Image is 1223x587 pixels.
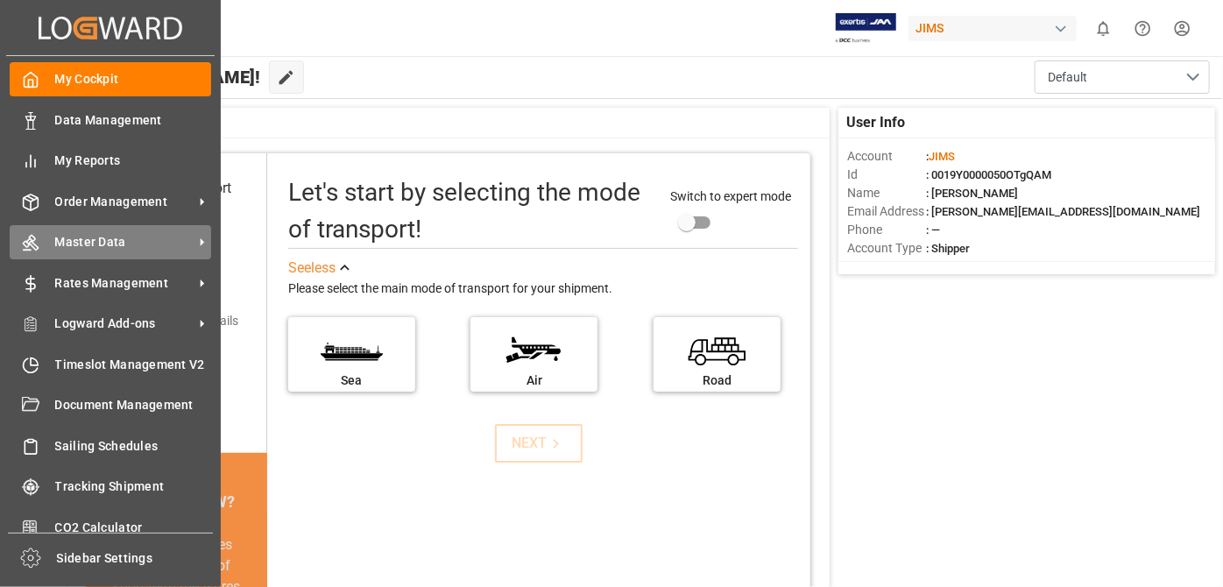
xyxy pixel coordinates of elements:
a: Data Management [10,103,211,137]
button: Help Center [1123,9,1163,48]
a: Tracking Shipment [10,470,211,504]
span: : Shipper [926,242,970,255]
span: Document Management [55,396,212,414]
button: show 0 new notifications [1084,9,1123,48]
span: User Info [847,112,906,133]
span: Default [1048,68,1087,87]
span: Email Address [847,202,926,221]
span: Account [847,147,926,166]
img: Exertis%20JAM%20-%20Email%20Logo.jpg_1722504956.jpg [836,13,896,44]
span: Master Data [55,233,194,251]
span: Hello [PERSON_NAME]! [72,60,260,94]
button: JIMS [908,11,1084,45]
span: My Reports [55,152,212,170]
span: : — [926,223,940,237]
span: : [PERSON_NAME] [926,187,1018,200]
button: open menu [1035,60,1210,94]
span: : 0019Y0000050OTgQAM [926,168,1051,181]
span: CO2 Calculator [55,519,212,537]
button: NEXT [495,424,583,463]
span: Rates Management [55,274,194,293]
div: NEXT [512,433,565,454]
span: Sailing Schedules [55,437,212,456]
div: Let's start by selecting the mode of transport! [288,174,653,248]
span: Account Type [847,239,926,258]
div: Air [479,371,589,390]
span: : [926,150,955,163]
span: My Cockpit [55,70,212,88]
div: Add shipping details [129,312,238,330]
a: Sailing Schedules [10,428,211,463]
a: Document Management [10,388,211,422]
span: Phone [847,221,926,239]
div: Please select the main mode of transport for your shipment. [288,279,798,300]
span: Logward Add-ons [55,315,194,333]
a: Timeslot Management V2 [10,347,211,381]
a: My Cockpit [10,62,211,96]
span: : [PERSON_NAME][EMAIL_ADDRESS][DOMAIN_NAME] [926,205,1200,218]
div: JIMS [908,16,1077,41]
div: See less [288,258,336,279]
div: Road [662,371,772,390]
span: Switch to expert mode [670,189,791,203]
a: CO2 Calculator [10,510,211,544]
span: JIMS [929,150,955,163]
span: Timeslot Management V2 [55,356,212,374]
a: My Reports [10,144,211,178]
span: Data Management [55,111,212,130]
div: Sea [297,371,406,390]
span: Id [847,166,926,184]
span: Sidebar Settings [57,549,214,568]
span: Tracking Shipment [55,477,212,496]
span: Name [847,184,926,202]
span: Order Management [55,193,194,211]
